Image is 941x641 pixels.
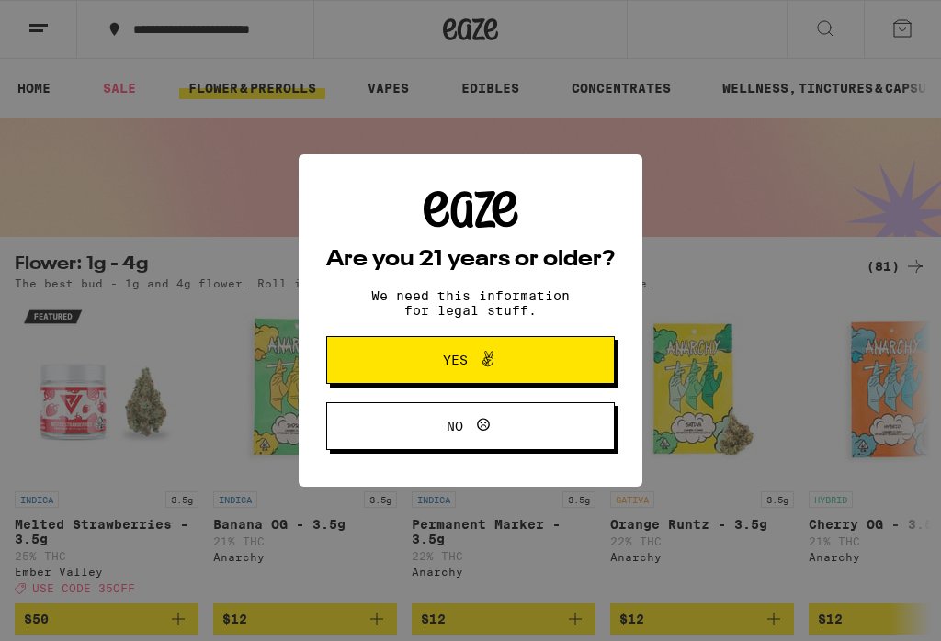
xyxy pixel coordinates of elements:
[326,402,615,450] button: No
[326,249,615,271] h2: Are you 21 years or older?
[326,336,615,384] button: Yes
[443,354,468,366] span: Yes
[356,288,585,318] p: We need this information for legal stuff.
[447,420,463,433] span: No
